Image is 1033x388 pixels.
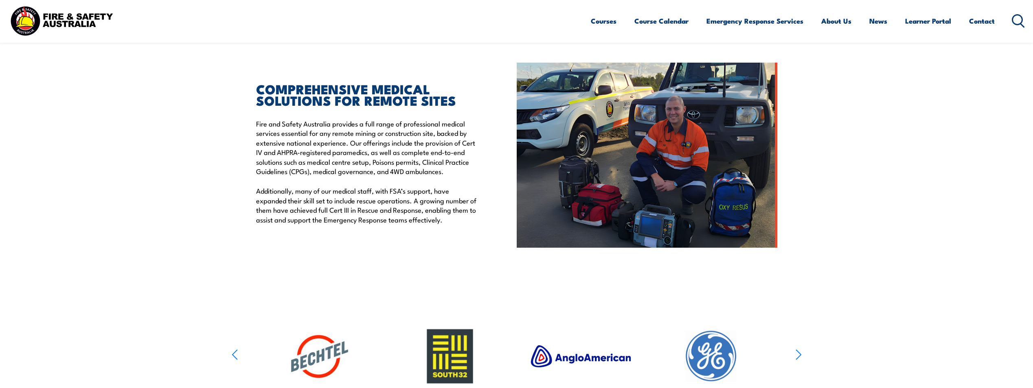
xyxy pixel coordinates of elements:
[969,10,995,32] a: Contact
[409,326,491,387] img: SOUTH32 Logo
[516,331,645,382] img: Anglo American Logo
[821,10,851,32] a: About Us
[517,63,777,248] img: Paramedic
[706,10,803,32] a: Emergency Response Services
[869,10,887,32] a: News
[634,10,689,32] a: Course Calendar
[905,10,951,32] a: Learner Portal
[591,10,616,32] a: Courses
[256,83,479,106] h2: COMPREHENSIVE MEDICAL SOLUTIONS FOR REMOTE SITES
[256,119,479,176] p: Fire and Safety Australia provides a full range of professional medical services essential for an...
[256,186,479,224] p: Additionally, many of our medical staff, with FSA’s support, have expanded their skill set to inc...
